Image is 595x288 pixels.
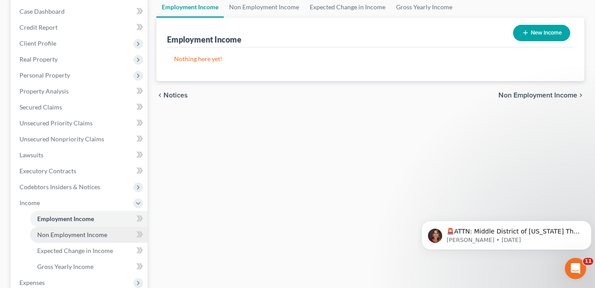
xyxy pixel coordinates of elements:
span: Codebtors Insiders & Notices [19,183,100,191]
button: New Income [513,25,570,41]
i: chevron_right [577,92,584,99]
a: Unsecured Priority Claims [12,115,148,131]
span: Non Employment Income [498,92,577,99]
span: Secured Claims [19,103,62,111]
a: Case Dashboard [12,4,148,19]
span: Gross Yearly Income [37,263,93,270]
a: Lawsuits [12,147,148,163]
a: Executory Contracts [12,163,148,179]
span: Unsecured Priority Claims [19,119,93,127]
a: Non Employment Income [30,227,148,243]
span: Non Employment Income [37,231,107,238]
a: Gross Yearly Income [30,259,148,275]
span: Property Analysis [19,87,69,95]
span: Personal Property [19,71,70,79]
a: Property Analysis [12,83,148,99]
span: Credit Report [19,23,58,31]
span: Employment Income [37,215,94,222]
a: Employment Income [30,211,148,227]
span: Income [19,199,40,206]
iframe: Intercom notifications message [418,202,595,264]
span: 11 [583,258,593,265]
a: Credit Report [12,19,148,35]
span: Lawsuits [19,151,43,159]
div: Employment Income [167,34,241,45]
span: Real Property [19,55,58,63]
span: Expected Change in Income [37,247,113,254]
span: Unsecured Nonpriority Claims [19,135,104,143]
span: Notices [163,92,188,99]
span: Case Dashboard [19,8,65,15]
span: Executory Contracts [19,167,76,175]
span: Client Profile [19,39,56,47]
button: chevron_left Notices [156,92,188,99]
a: Secured Claims [12,99,148,115]
p: Nothing here yet! [174,54,567,63]
span: Expenses [19,279,45,286]
iframe: Intercom live chat [565,258,586,279]
button: Non Employment Income chevron_right [498,92,584,99]
a: Expected Change in Income [30,243,148,259]
i: chevron_left [156,92,163,99]
a: Unsecured Nonpriority Claims [12,131,148,147]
